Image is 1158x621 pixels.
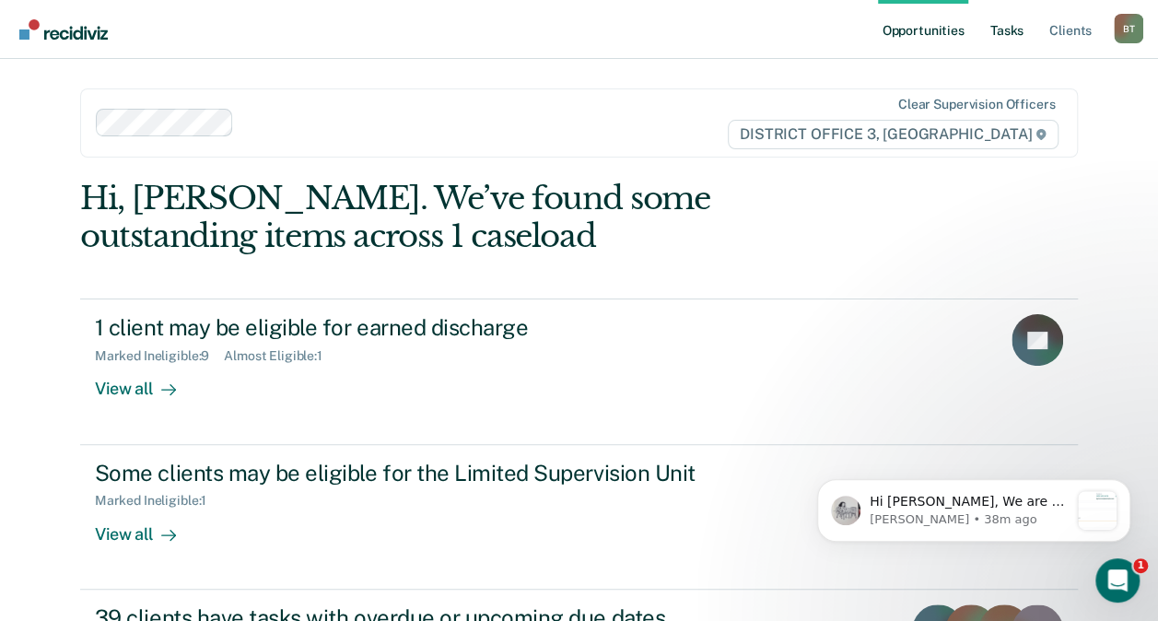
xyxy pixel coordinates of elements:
[95,460,742,486] div: Some clients may be eligible for the Limited Supervision Unit
[95,493,221,509] div: Marked Ineligible : 1
[19,19,108,40] img: Recidiviz
[95,314,742,341] div: 1 client may be eligible for earned discharge
[95,509,198,545] div: View all
[1095,558,1140,603] iframe: Intercom live chat
[80,445,1078,590] a: Some clients may be eligible for the Limited Supervision UnitMarked Ineligible:1View all
[898,97,1055,112] div: Clear supervision officers
[80,69,279,86] p: Message from Kim, sent 38m ago
[95,364,198,400] div: View all
[224,348,337,364] div: Almost Eligible : 1
[1133,558,1148,573] span: 1
[790,442,1158,571] iframe: Intercom notifications message
[1114,14,1143,43] button: Profile dropdown button
[80,52,279,524] span: Hi [PERSON_NAME], We are so excited to announce a brand new feature: AI case note search! 📣 Findi...
[80,299,1078,444] a: 1 client may be eligible for earned dischargeMarked Ineligible:9Almost Eligible:1View all
[1114,14,1143,43] div: B T
[95,348,224,364] div: Marked Ineligible : 9
[80,180,879,255] div: Hi, [PERSON_NAME]. We’ve found some outstanding items across 1 caseload
[728,120,1059,149] span: DISTRICT OFFICE 3, [GEOGRAPHIC_DATA]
